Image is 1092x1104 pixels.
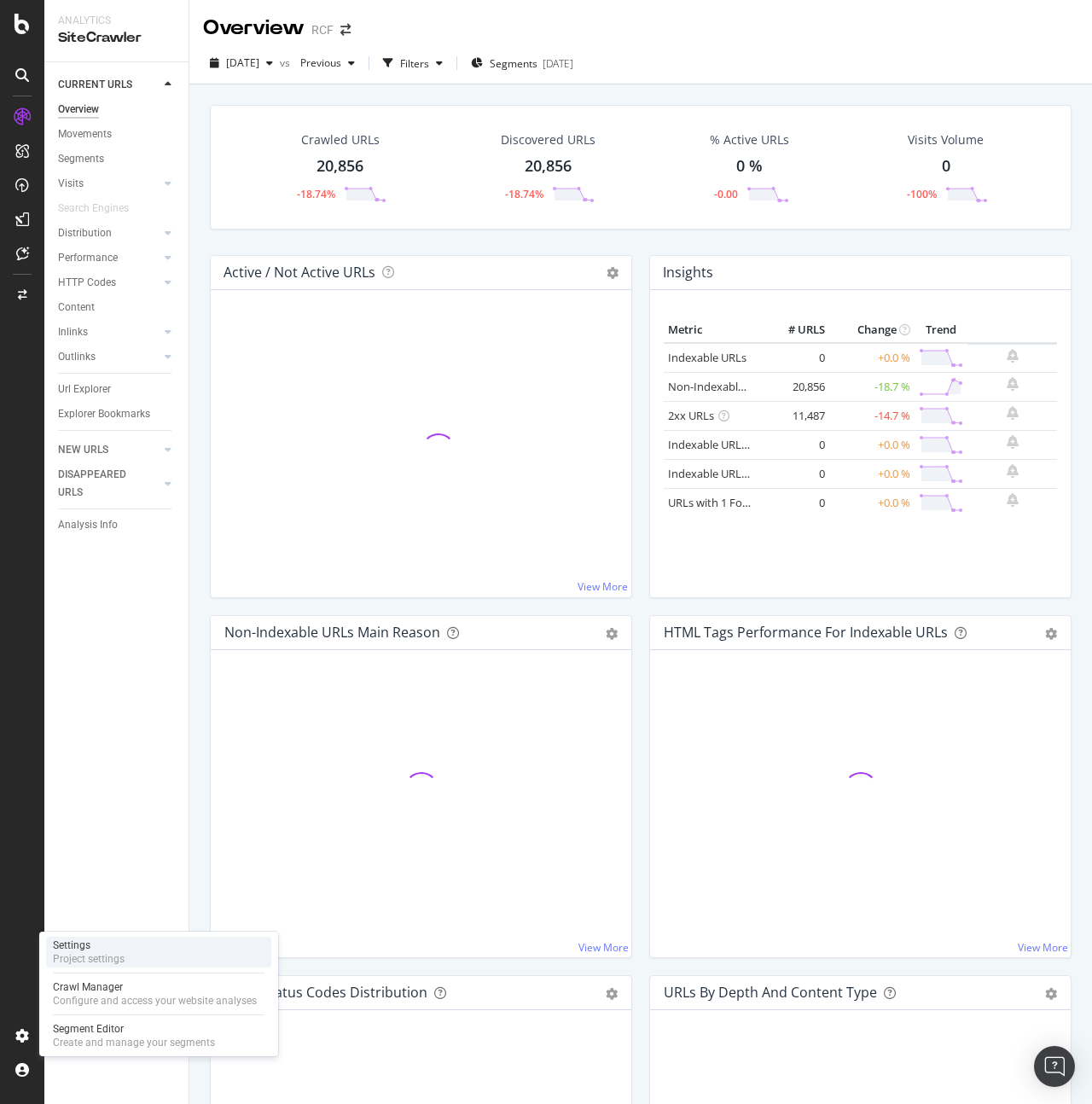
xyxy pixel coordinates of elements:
div: -18.74% [505,187,543,201]
div: bell-plus [1007,406,1019,420]
div: Segment Editor [53,1022,215,1036]
a: Movements [58,125,177,143]
a: Segment EditorCreate and manage your segments [46,1020,271,1051]
div: Analysis Info [58,516,118,534]
i: Options [607,267,619,279]
span: vs [280,55,293,70]
div: DISAPPEARED URLS [58,466,144,502]
a: Inlinks [58,323,160,341]
div: RCF [311,21,334,38]
a: Visits [58,175,160,193]
div: gear [1045,988,1057,1000]
td: +0.0 % [829,343,915,373]
a: Analysis Info [58,516,177,534]
div: bell-plus [1007,464,1019,478]
td: 0 [761,488,829,517]
a: Overview [58,101,177,119]
div: Non-Indexable URLs Main Reason [224,624,440,641]
th: Metric [664,317,761,343]
td: +0.0 % [829,459,915,488]
div: Crawled URLs [301,131,380,148]
div: gear [606,988,618,1000]
span: Previous [293,55,341,70]
div: Overview [203,14,305,43]
div: Overview [58,101,99,119]
a: Crawl ManagerConfigure and access your website analyses [46,979,271,1009]
a: Content [58,299,177,317]
div: Project settings [53,952,125,966]
a: SettingsProject settings [46,937,271,967]
button: Segments[DATE] [464,49,580,77]
a: Explorer Bookmarks [58,405,177,423]
div: Content [58,299,95,317]
div: Open Intercom Messenger [1034,1046,1075,1087]
td: 0 [761,430,829,459]
div: CURRENT URLS [58,76,132,94]
a: Distribution [58,224,160,242]
div: bell-plus [1007,435,1019,449]
a: NEW URLS [58,441,160,459]
div: [DATE] [543,56,573,71]
a: URLs with 1 Follow Inlink [668,495,793,510]
div: bell-plus [1007,377,1019,391]
div: bell-plus [1007,349,1019,363]
a: View More [578,940,629,955]
div: bell-plus [1007,493,1019,507]
div: Url Explorer [58,381,111,398]
td: -18.7 % [829,372,915,401]
a: 2xx URLs [668,408,714,423]
div: Analytics [58,14,175,28]
div: Segments [58,150,104,168]
div: SiteCrawler [58,28,175,48]
a: Indexable URLs [668,350,746,365]
div: Movements [58,125,112,143]
div: 20,856 [317,155,363,177]
div: Configure and access your website analyses [53,994,257,1008]
td: 0 [761,343,829,373]
a: HTTP Codes [58,274,160,292]
div: arrow-right-arrow-left [340,24,351,36]
td: 0 [761,459,829,488]
div: Visits Volume [908,131,984,148]
a: Non-Indexable URLs [668,379,772,394]
div: Outlinks [58,348,96,366]
div: -18.74% [297,187,335,201]
button: Previous [293,49,362,77]
a: View More [1018,940,1068,955]
td: 11,487 [761,401,829,430]
div: Settings [53,938,125,952]
div: Search Engines [58,200,129,218]
td: 20,856 [761,372,829,401]
div: Filters [400,56,429,71]
div: Create and manage your segments [53,1036,215,1049]
a: Url Explorer [58,381,177,398]
div: Performance [58,249,118,267]
td: +0.0 % [829,488,915,517]
div: 0 % [736,155,763,177]
div: gear [606,628,618,640]
td: -14.7 % [829,401,915,430]
h4: Active / Not Active URLs [224,261,375,284]
button: Filters [376,49,450,77]
th: Trend [915,317,967,343]
td: +0.0 % [829,430,915,459]
a: Segments [58,150,177,168]
div: URLs by Depth and Content Type [664,984,877,1001]
div: HTML Tags Performance for Indexable URLs [664,624,948,641]
div: -100% [907,187,937,201]
span: 2025 Sep. 6th [226,55,259,70]
div: HTTP Status Codes Distribution [224,984,427,1001]
div: HTTP Codes [58,274,116,292]
div: Discovered URLs [501,131,595,148]
a: Outlinks [58,348,160,366]
div: 20,856 [525,155,572,177]
h4: Insights [663,261,713,284]
a: DISAPPEARED URLS [58,466,160,502]
a: Indexable URLs with Bad Description [668,466,854,481]
div: gear [1045,628,1057,640]
div: 0 [942,155,950,177]
th: Change [829,317,915,343]
th: # URLS [761,317,829,343]
div: Explorer Bookmarks [58,405,150,423]
a: Search Engines [58,200,146,218]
